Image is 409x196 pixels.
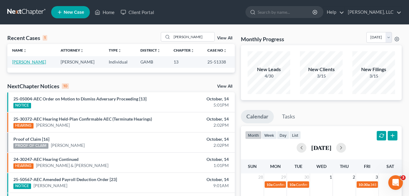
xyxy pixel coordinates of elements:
[118,7,157,18] a: Client Portal
[217,36,232,40] a: View All
[174,48,194,53] a: Chapterunfold_more
[345,7,401,18] a: [PERSON_NAME], LLC
[388,175,403,190] iframe: Intercom live chat
[296,182,365,187] span: Confirmation hearing for [PERSON_NAME]
[386,164,394,169] span: Sat
[13,143,48,149] div: PROOF OF CLAIM
[289,131,301,139] button: list
[340,164,349,169] span: Thu
[270,164,281,169] span: Mon
[300,73,343,79] div: 3/15
[248,164,257,169] span: Sun
[104,56,136,67] td: Individual
[43,35,47,41] div: 1
[266,182,273,187] span: 10a
[258,6,313,18] input: Search by name...
[294,164,302,169] span: Tue
[62,83,69,89] div: 10
[161,102,229,108] div: 5:01PM
[207,48,227,53] a: Case Nounfold_more
[217,84,232,89] a: View All
[92,7,118,18] a: Home
[223,49,227,53] i: unfold_more
[241,110,274,123] a: Calendar
[157,49,160,53] i: unfold_more
[13,103,31,108] div: NOTICE
[118,49,122,53] i: unfold_more
[36,122,70,128] a: [PERSON_NAME]
[140,48,160,53] a: Districtunfold_more
[329,173,333,181] span: 1
[289,182,295,187] span: 10a
[172,32,214,41] input: Search by name...
[64,10,84,15] span: New Case
[203,56,235,67] td: 25-51338
[161,116,229,122] div: October, 14
[311,144,331,151] h2: [DATE]
[161,156,229,162] div: October, 14
[13,177,117,182] a: 25-50567-AEC Amended Payroll Deduction Order [23]
[191,49,194,53] i: unfold_more
[36,162,108,169] a: [PERSON_NAME] & [PERSON_NAME]
[273,182,342,187] span: Confirmation hearing for [PERSON_NAME]
[136,56,169,67] td: GAMB
[13,136,49,142] a: Proof of Claim [16]
[56,56,104,67] td: [PERSON_NAME]
[364,164,370,169] span: Fri
[161,136,229,142] div: October, 14
[161,122,229,128] div: 2:02PM
[12,48,27,53] a: Nameunfold_more
[258,173,264,181] span: 28
[7,82,69,90] div: NextChapter Notices
[324,7,344,18] a: Help
[13,96,146,101] a: 25-05004-AEC Order on Motion to Dismiss Adversary Proceeding [13]
[262,131,277,139] button: week
[277,131,289,139] button: day
[161,176,229,183] div: October, 14
[398,173,402,181] span: 4
[12,59,46,64] a: [PERSON_NAME]
[245,131,262,139] button: month
[13,123,33,129] div: HEARING
[169,56,203,67] td: 13
[161,183,229,189] div: 9:01AM
[248,66,290,73] div: New Leads
[161,162,229,169] div: 1:01PM
[33,183,67,189] a: [PERSON_NAME]
[280,173,287,181] span: 29
[13,163,33,169] div: HEARING
[352,66,395,73] div: New Filings
[300,66,343,73] div: New Clients
[13,183,31,189] div: NOTICE
[358,182,370,187] span: 10:30a
[316,164,326,169] span: Wed
[277,110,301,123] a: Tasks
[352,73,395,79] div: 3/15
[7,34,47,42] div: Recent Cases
[304,173,310,181] span: 30
[51,142,85,148] a: [PERSON_NAME]
[161,142,229,148] div: 2:02PM
[23,49,27,53] i: unfold_more
[161,96,229,102] div: October, 14
[241,35,284,43] h3: Monthly Progress
[13,157,79,162] a: 24-30247-AEC Hearing Continued
[61,48,84,53] a: Attorneyunfold_more
[13,116,152,122] a: 25-30372-AEC Hearing Held-Plan Confirmable AEC (Terminate Hearings)
[401,175,406,180] span: 3
[109,48,122,53] a: Typeunfold_more
[80,49,84,53] i: unfold_more
[352,173,356,181] span: 2
[375,173,379,181] span: 3
[248,73,290,79] div: 4/30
